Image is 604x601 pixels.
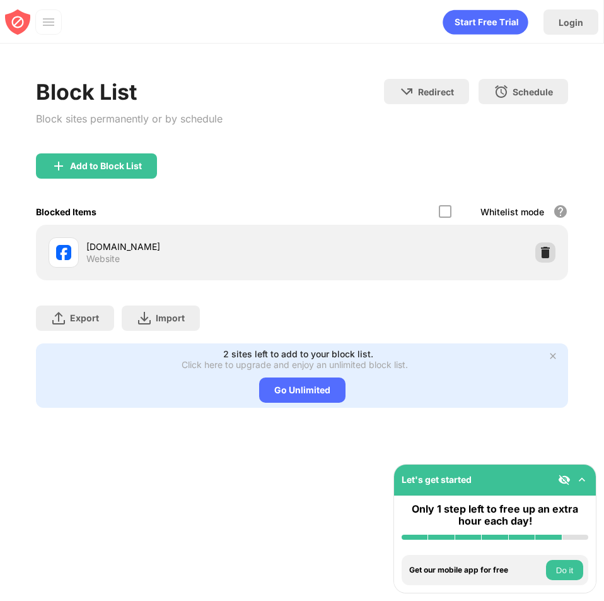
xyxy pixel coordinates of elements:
div: [DOMAIN_NAME] [86,240,302,253]
div: Get our mobile app for free [409,566,543,574]
img: blocksite-icon-red.svg [5,9,30,35]
div: Block List [36,79,223,105]
img: x-button.svg [548,351,558,361]
div: Redirect [418,86,454,97]
div: Schedule [513,86,553,97]
div: Blocked Items [36,206,96,217]
div: Block sites permanently or by schedule [36,110,223,128]
img: omni-setup-toggle.svg [576,473,588,486]
div: Add to Block List [70,161,142,171]
div: Go Unlimited [259,378,346,403]
div: Website [86,253,120,265]
div: 2 sites left to add to your block list. [223,348,373,359]
div: Export [70,312,99,323]
div: Let's get started [402,474,472,485]
button: Do it [546,560,583,580]
div: animation [443,9,528,35]
div: Login [559,17,583,28]
div: Whitelist mode [480,206,544,217]
div: Import [156,312,185,323]
div: Only 1 step left to free up an extra hour each day! [402,503,588,527]
img: eye-not-visible.svg [558,473,571,486]
img: favicons [56,245,71,260]
div: Click here to upgrade and enjoy an unlimited block list. [182,359,408,370]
